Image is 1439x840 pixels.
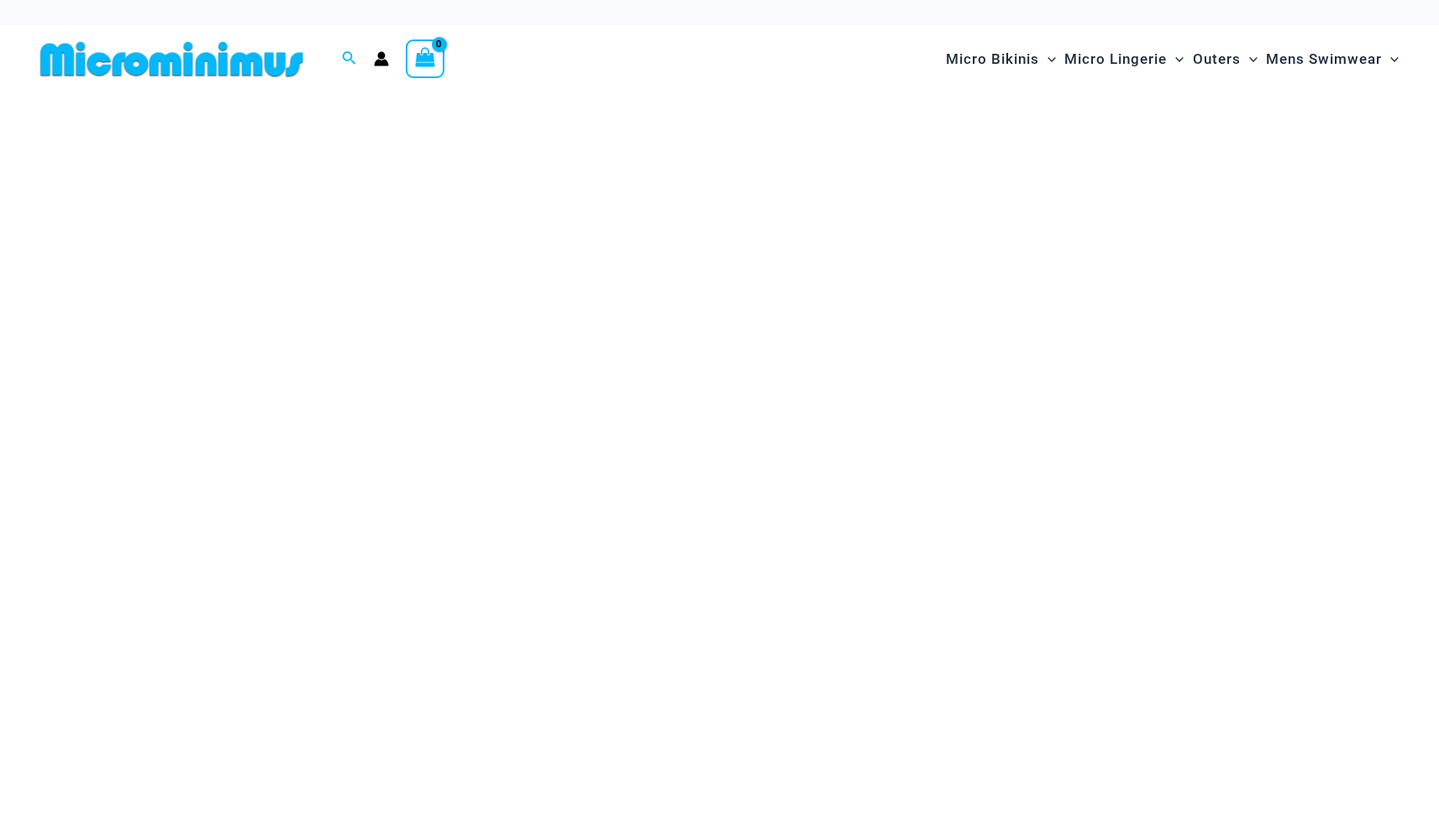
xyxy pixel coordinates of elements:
nav: Site Navigation [939,31,1405,87]
span: Outers [1193,38,1241,81]
a: Micro BikinisMenu ToggleMenu Toggle [942,34,1060,85]
span: Menu Toggle [1039,38,1056,81]
a: Account icon link [374,51,389,66]
a: Search icon link [342,49,357,70]
span: Mens Swimwear [1266,38,1382,81]
a: Mens SwimwearMenu ToggleMenu Toggle [1262,34,1403,85]
span: Micro Bikinis [946,38,1039,81]
span: Micro Lingerie [1064,38,1167,81]
span: Menu Toggle [1167,38,1184,81]
a: OutersMenu ToggleMenu Toggle [1189,34,1262,85]
span: Menu Toggle [1382,38,1399,81]
a: Micro LingerieMenu ToggleMenu Toggle [1060,34,1188,85]
a: View Shopping Cart, empty [406,39,444,78]
span: Menu Toggle [1241,38,1258,81]
img: MM SHOP LOGO FLAT [34,40,310,78]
